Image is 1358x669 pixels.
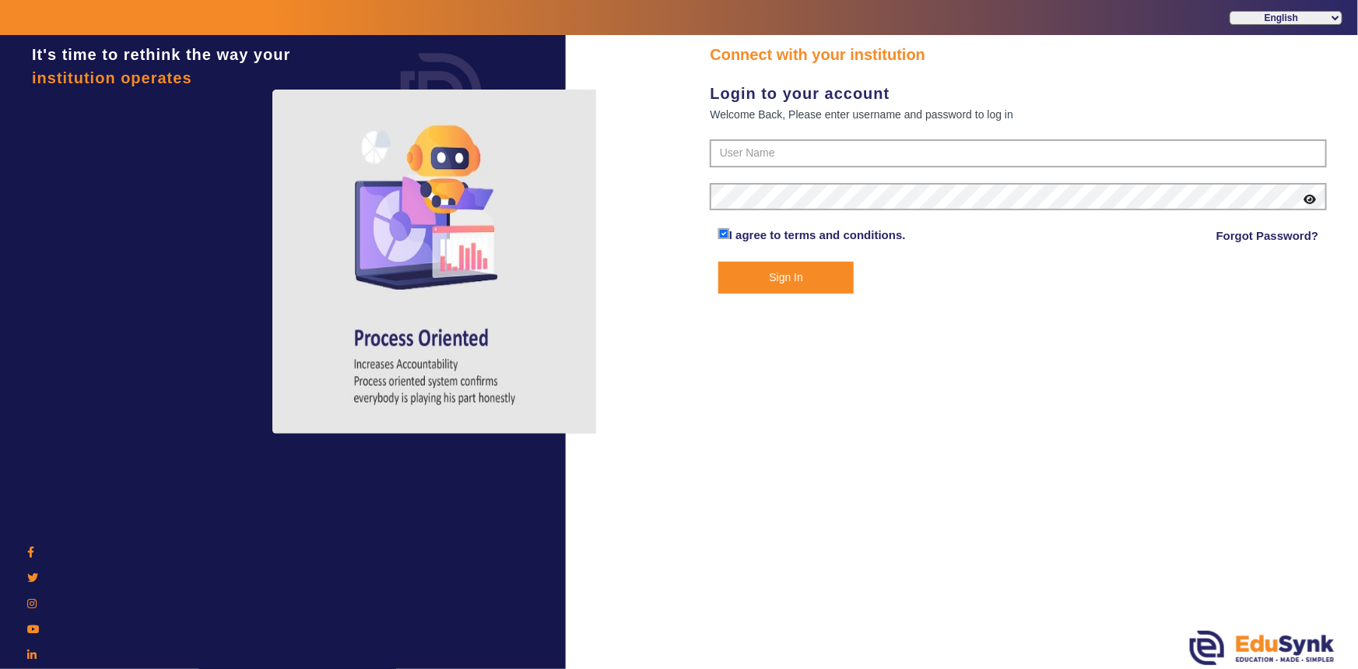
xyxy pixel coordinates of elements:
img: edusynk.png [1190,631,1335,665]
a: Forgot Password? [1216,227,1319,245]
img: login4.png [272,90,599,434]
span: It's time to rethink the way your [32,46,290,63]
div: Login to your account [710,82,1327,105]
button: Sign In [718,262,854,294]
div: Welcome Back, Please enter username and password to log in [710,105,1327,124]
a: I agree to terms and conditions. [729,228,906,241]
div: Connect with your institution [710,43,1327,66]
img: login.png [383,35,500,152]
input: User Name [710,139,1327,167]
span: institution operates [32,69,192,86]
